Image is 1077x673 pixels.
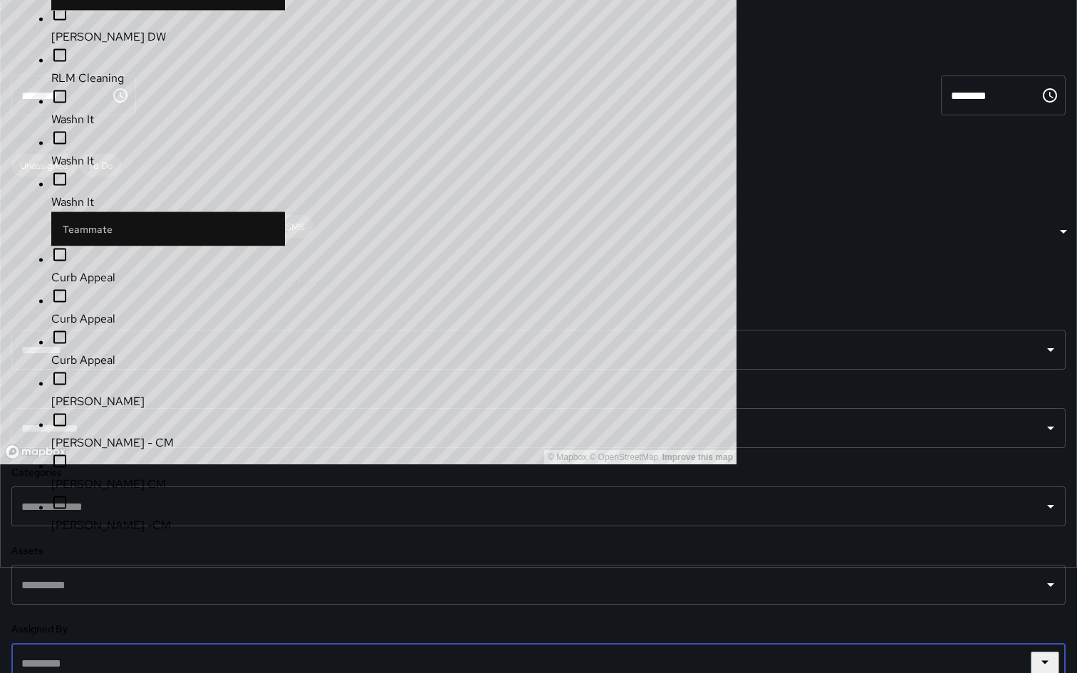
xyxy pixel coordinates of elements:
span: [PERSON_NAME] DW [51,29,166,44]
span: Washn It [51,112,94,127]
span: Curb Appeal [51,353,115,367]
span: [PERSON_NAME] - CM [51,435,174,450]
span: [PERSON_NAME] -CM [51,518,171,533]
span: Washn It [51,194,94,209]
span: Washn It [51,153,94,168]
span: [PERSON_NAME] CM [51,476,166,491]
button: Open [1041,575,1061,595]
span: [PERSON_NAME] [51,394,145,409]
li: Teammate [51,212,285,246]
h6: Assigned By [11,622,1066,637]
span: Curb Appeal [51,270,115,285]
span: Curb Appeal [51,311,115,326]
span: RLM Cleaning [51,71,124,85]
